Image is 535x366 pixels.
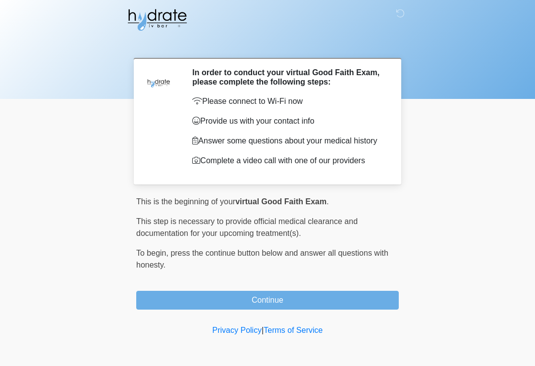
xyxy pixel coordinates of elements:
[192,68,384,87] h2: In order to conduct your virtual Good Faith Exam, please complete the following steps:
[192,115,384,127] p: Provide us with your contact info
[136,197,235,206] span: This is the beginning of your
[262,326,264,334] a: |
[126,7,188,32] img: Hydrate IV Bar - Fort Collins Logo
[144,68,173,97] img: Agent Avatar
[213,326,262,334] a: Privacy Policy
[235,197,326,206] strong: virtual Good Faith Exam
[192,95,384,107] p: Please connect to Wi-Fi now
[136,249,388,269] span: press the continue button below and answer all questions with honesty.
[192,135,384,147] p: Answer some questions about your medical history
[129,36,406,54] h1: ‎ ‎ ‎
[136,249,170,257] span: To begin,
[136,217,358,237] span: This step is necessary to provide official medical clearance and documentation for your upcoming ...
[192,155,384,167] p: Complete a video call with one of our providers
[264,326,322,334] a: Terms of Service
[326,197,328,206] span: .
[136,291,399,310] button: Continue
